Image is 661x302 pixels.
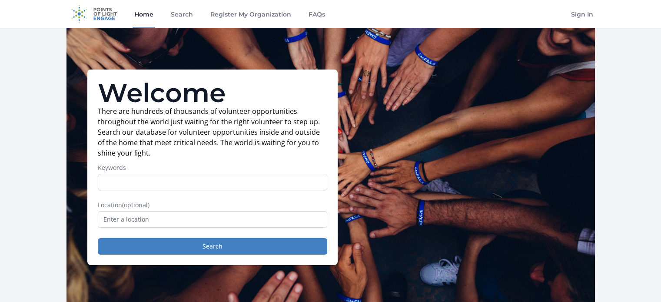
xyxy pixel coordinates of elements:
[98,106,327,158] p: There are hundreds of thousands of volunteer opportunities throughout the world just waiting for ...
[122,201,149,209] span: (optional)
[98,80,327,106] h1: Welcome
[98,238,327,255] button: Search
[98,211,327,228] input: Enter a location
[98,163,327,172] label: Keywords
[98,201,327,209] label: Location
